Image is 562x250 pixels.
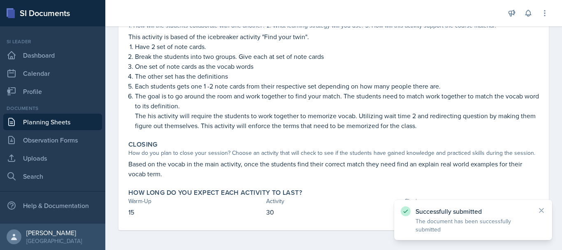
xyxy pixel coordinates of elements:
div: [PERSON_NAME] [26,229,82,237]
a: Profile [3,83,102,100]
p: This activity is based of the icebreaker activity "Find your twin". [128,32,539,42]
a: Observation Forms [3,132,102,148]
div: How do you plan to close your session? Choose an activity that will check to see if the students ... [128,149,539,157]
p: The document has been successfully submitted [416,217,531,234]
a: Planning Sheets [3,114,102,130]
div: Warm-Up [128,197,263,206]
div: Closing [404,197,539,206]
div: Si leader [3,38,102,45]
p: 30 [266,207,401,217]
label: Closing [128,140,158,149]
p: Have 2 set of note cards. [135,42,539,51]
p: The goal is to go around the room and work together to find your match. The students need to matc... [135,91,539,111]
div: Documents [3,105,102,112]
p: Successfully submitted [416,207,531,215]
label: How long do you expect each activity to last? [128,189,302,197]
p: One set of note cards as the vocab words [135,61,539,71]
a: Search [3,168,102,185]
div: Help & Documentation [3,197,102,214]
p: The other set has the definitions [135,71,539,81]
p: Each students gets one 1 -2 note cards from their respective set depending on how many people the... [135,81,539,91]
p: 15 [128,207,263,217]
p: The his activity will require the students to work together to memorize vocab. Utilizing wait tim... [135,111,539,131]
div: [GEOGRAPHIC_DATA] [26,237,82,245]
a: Dashboard [3,47,102,63]
p: Break the students into two groups. Give each at set of note cards [135,51,539,61]
div: Activity [266,197,401,206]
a: Uploads [3,150,102,166]
p: Based on the vocab in the main activity, once the students find their correct match they need fin... [128,159,539,179]
a: Calendar [3,65,102,82]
